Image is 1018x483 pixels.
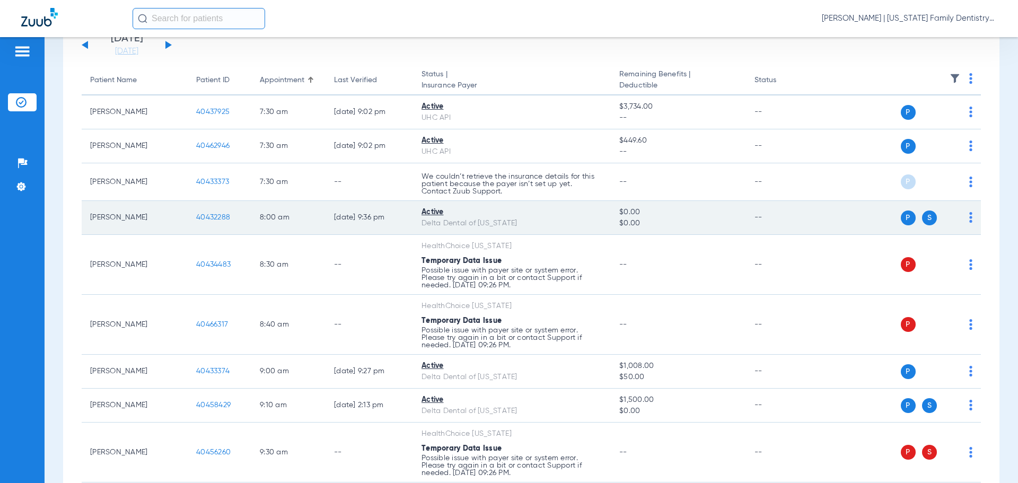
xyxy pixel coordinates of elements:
[969,177,972,187] img: group-dot-blue.svg
[82,201,188,235] td: [PERSON_NAME]
[922,210,937,225] span: S
[619,361,737,372] span: $1,008.00
[196,449,231,456] span: 40456260
[95,33,159,57] li: [DATE]
[334,75,377,86] div: Last Verified
[422,361,602,372] div: Active
[326,355,413,389] td: [DATE] 9:27 PM
[922,398,937,413] span: S
[251,235,326,295] td: 8:30 AM
[619,178,627,186] span: --
[82,129,188,163] td: [PERSON_NAME]
[196,401,231,409] span: 40458429
[619,112,737,124] span: --
[422,267,602,289] p: Possible issue with payer site or system error. Please try again in a bit or contact Support if n...
[422,80,602,91] span: Insurance Payer
[746,389,818,423] td: --
[822,13,997,24] span: [PERSON_NAME] | [US_STATE] Family Dentistry
[251,201,326,235] td: 8:00 AM
[422,135,602,146] div: Active
[21,8,58,27] img: Zuub Logo
[619,406,737,417] span: $0.00
[969,259,972,270] img: group-dot-blue.svg
[422,428,602,440] div: HealthChoice [US_STATE]
[82,95,188,129] td: [PERSON_NAME]
[422,257,502,265] span: Temporary Data Issue
[326,295,413,355] td: --
[326,163,413,201] td: --
[901,105,916,120] span: P
[82,355,188,389] td: [PERSON_NAME]
[138,14,147,23] img: Search Icon
[901,398,916,413] span: P
[969,319,972,330] img: group-dot-blue.svg
[326,129,413,163] td: [DATE] 9:02 PM
[611,66,745,95] th: Remaining Benefits |
[901,364,916,379] span: P
[326,235,413,295] td: --
[196,178,229,186] span: 40433373
[619,101,737,112] span: $3,734.00
[422,207,602,218] div: Active
[196,75,230,86] div: Patient ID
[619,372,737,383] span: $50.00
[619,321,627,328] span: --
[746,201,818,235] td: --
[196,214,230,221] span: 40432288
[82,235,188,295] td: [PERSON_NAME]
[422,372,602,383] div: Delta Dental of [US_STATE]
[82,389,188,423] td: [PERSON_NAME]
[746,95,818,129] td: --
[969,140,972,151] img: group-dot-blue.svg
[901,210,916,225] span: P
[619,218,737,229] span: $0.00
[422,394,602,406] div: Active
[746,423,818,482] td: --
[260,75,304,86] div: Appointment
[251,95,326,129] td: 7:30 AM
[965,432,1018,483] iframe: Chat Widget
[326,95,413,129] td: [DATE] 9:02 PM
[422,173,602,195] p: We couldn’t retrieve the insurance details for this patient because the payer isn’t set up yet. C...
[334,75,405,86] div: Last Verified
[422,241,602,252] div: HealthChoice [US_STATE]
[746,163,818,201] td: --
[251,355,326,389] td: 9:00 AM
[901,174,916,189] span: P
[422,317,502,324] span: Temporary Data Issue
[422,445,502,452] span: Temporary Data Issue
[196,321,228,328] span: 40466317
[251,295,326,355] td: 8:40 AM
[422,454,602,477] p: Possible issue with payer site or system error. Please try again in a bit or contact Support if n...
[413,66,611,95] th: Status |
[746,129,818,163] td: --
[619,207,737,218] span: $0.00
[901,139,916,154] span: P
[82,423,188,482] td: [PERSON_NAME]
[969,212,972,223] img: group-dot-blue.svg
[251,129,326,163] td: 7:30 AM
[251,163,326,201] td: 7:30 AM
[619,135,737,146] span: $449.60
[422,101,602,112] div: Active
[95,46,159,57] a: [DATE]
[922,445,937,460] span: S
[619,449,627,456] span: --
[422,327,602,349] p: Possible issue with payer site or system error. Please try again in a bit or contact Support if n...
[133,8,265,29] input: Search for patients
[422,301,602,312] div: HealthChoice [US_STATE]
[196,75,243,86] div: Patient ID
[969,366,972,376] img: group-dot-blue.svg
[196,261,231,268] span: 40434483
[619,394,737,406] span: $1,500.00
[746,355,818,389] td: --
[326,423,413,482] td: --
[619,80,737,91] span: Deductible
[746,295,818,355] td: --
[619,146,737,157] span: --
[251,423,326,482] td: 9:30 AM
[969,73,972,84] img: group-dot-blue.svg
[422,218,602,229] div: Delta Dental of [US_STATE]
[422,146,602,157] div: UHC API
